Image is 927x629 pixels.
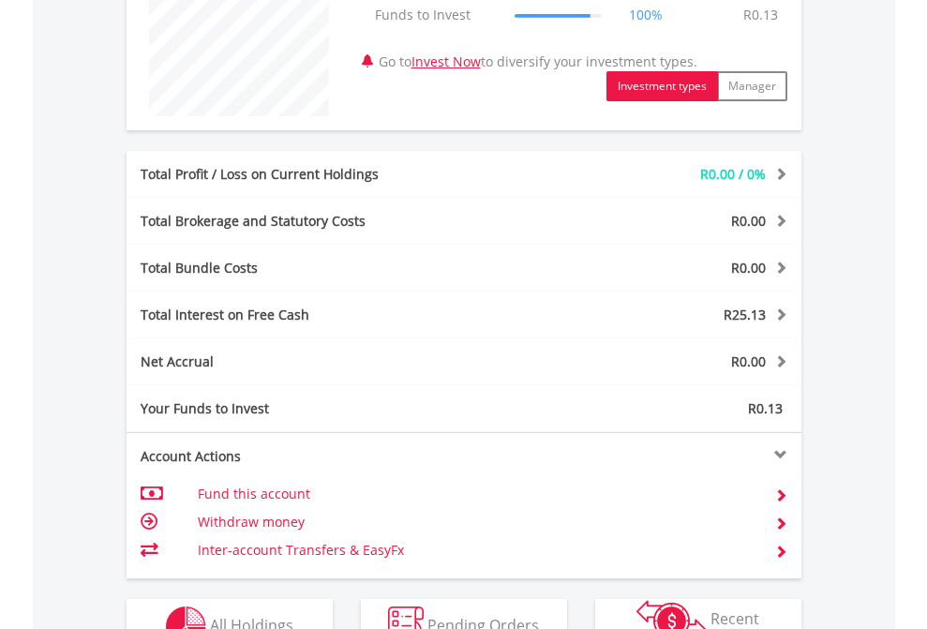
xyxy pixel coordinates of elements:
span: R0.13 [748,399,783,417]
span: R0.00 [731,259,766,277]
a: Invest Now [411,52,481,70]
span: R0.00 / 0% [700,165,766,183]
span: R25.13 [724,306,766,323]
div: Total Bundle Costs [127,259,520,277]
button: Manager [717,71,787,101]
td: Inter-account Transfers & EasyFx [198,536,752,564]
span: R0.00 [731,212,766,230]
button: Investment types [606,71,718,101]
div: Total Brokerage and Statutory Costs [127,212,520,231]
div: Total Profit / Loss on Current Holdings [127,165,520,184]
div: Your Funds to Invest [127,399,464,418]
div: Account Actions [127,447,464,466]
div: Net Accrual [127,352,520,371]
span: R0.00 [731,352,766,370]
td: Fund this account [198,480,752,508]
div: Total Interest on Free Cash [127,306,520,324]
td: Withdraw money [198,508,752,536]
